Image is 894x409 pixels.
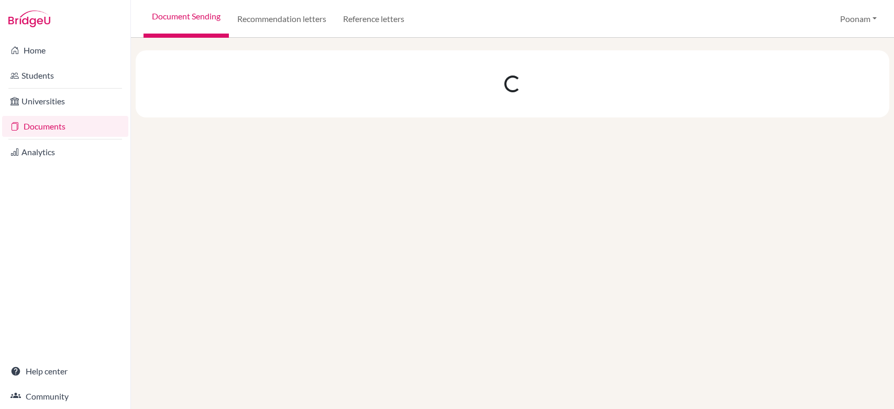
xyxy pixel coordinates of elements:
a: Community [2,386,128,407]
a: Home [2,40,128,61]
a: Documents [2,116,128,137]
a: Analytics [2,142,128,163]
a: Help center [2,361,128,382]
a: Universities [2,91,128,112]
button: Poonam [835,9,881,29]
img: Bridge-U [8,10,50,27]
a: Students [2,65,128,86]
